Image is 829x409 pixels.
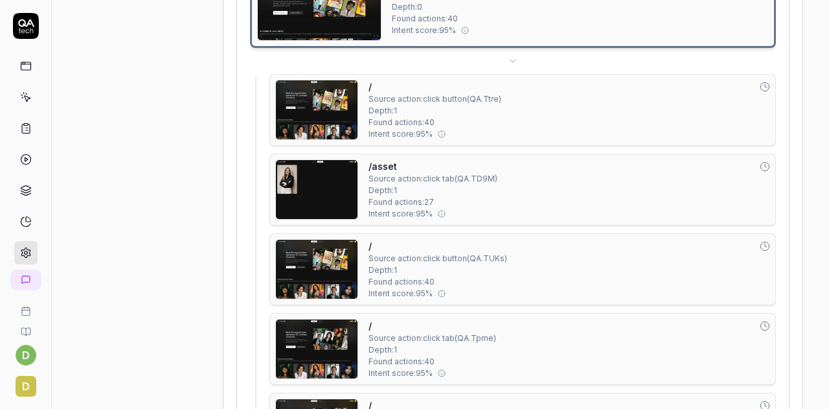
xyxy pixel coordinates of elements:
[369,276,435,288] span: Found actions: 40
[369,356,435,368] span: Found actions: 40
[392,13,458,25] span: Found actions: 40
[369,239,372,253] a: /
[5,366,46,399] button: d
[276,160,358,219] img: Screenshot
[276,320,358,379] img: Screenshot
[16,345,36,366] button: d
[369,128,433,140] span: Intent score: 95 %
[369,105,397,117] span: Depth: 1
[16,376,36,397] span: d
[369,196,434,208] span: Found actions: 27
[10,270,41,290] a: New conversation
[369,253,507,264] div: Source action: click button ( QA.TUKs )
[369,185,397,196] span: Depth: 1
[369,117,435,128] span: Found actions: 40
[369,159,397,173] a: /asset
[369,344,397,356] span: Depth: 1
[276,240,358,299] img: Screenshot
[369,264,397,276] span: Depth: 1
[5,296,46,316] a: Book a call with us
[369,208,433,220] span: Intent score: 95 %
[369,333,496,344] div: Source action: click tab ( QA.Tpme )
[369,80,372,93] a: /
[276,80,358,139] img: Screenshot
[369,173,497,185] div: Source action: click tab ( QA.TD9M )
[369,319,372,333] a: /
[369,288,433,299] span: Intent score: 95 %
[369,368,433,379] span: Intent score: 95 %
[5,316,46,337] a: Documentation
[392,1,422,13] span: Depth: 0
[369,93,501,105] div: Source action: click button ( QA.Ttre )
[392,25,456,36] span: Intent score: 95 %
